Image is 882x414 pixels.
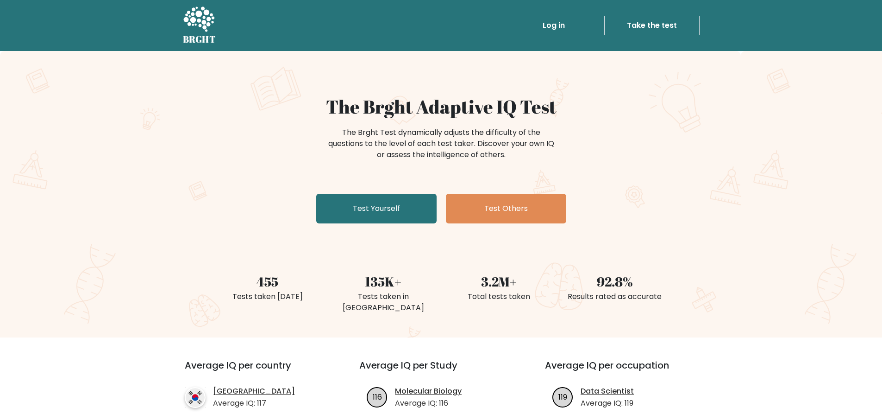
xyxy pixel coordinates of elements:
[331,291,436,313] div: Tests taken in [GEOGRAPHIC_DATA]
[604,16,700,35] a: Take the test
[446,194,566,223] a: Test Others
[545,360,708,382] h3: Average IQ per occupation
[331,272,436,291] div: 135K+
[325,127,557,160] div: The Brght Test dynamically adjusts the difficulty of the questions to the level of each test take...
[581,386,634,397] a: Data Scientist
[447,291,551,302] div: Total tests taken
[215,272,320,291] div: 455
[213,386,295,397] a: [GEOGRAPHIC_DATA]
[185,360,326,382] h3: Average IQ per country
[373,391,382,402] text: 116
[213,398,295,409] p: Average IQ: 117
[563,272,667,291] div: 92.8%
[395,398,462,409] p: Average IQ: 116
[581,398,634,409] p: Average IQ: 119
[183,4,216,47] a: BRGHT
[185,387,206,408] img: country
[215,96,667,118] h1: The Brght Adaptive IQ Test
[395,386,462,397] a: Molecular Biology
[316,194,437,223] a: Test Yourself
[447,272,551,291] div: 3.2M+
[183,34,216,45] h5: BRGHT
[215,291,320,302] div: Tests taken [DATE]
[563,291,667,302] div: Results rated as accurate
[359,360,523,382] h3: Average IQ per Study
[558,391,567,402] text: 119
[539,16,569,35] a: Log in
